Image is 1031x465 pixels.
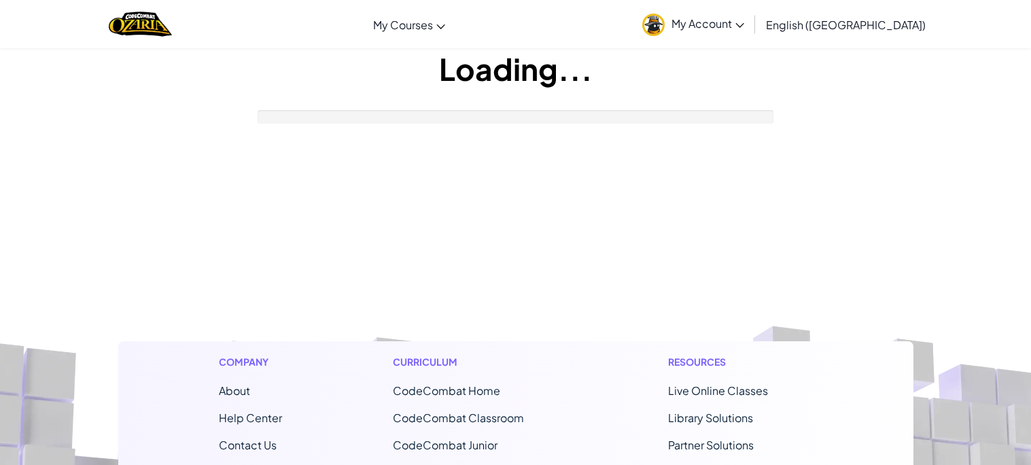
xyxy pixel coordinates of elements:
h1: Curriculum [393,355,557,369]
a: Ozaria by CodeCombat logo [109,10,172,38]
span: English ([GEOGRAPHIC_DATA]) [766,18,926,32]
a: Library Solutions [668,411,753,425]
a: English ([GEOGRAPHIC_DATA]) [759,6,932,43]
a: Partner Solutions [668,438,754,452]
span: Contact Us [219,438,277,452]
a: About [219,383,250,398]
span: CodeCombat Home [393,383,500,398]
span: My Courses [373,18,433,32]
a: My Courses [366,6,452,43]
span: My Account [671,16,744,31]
a: Help Center [219,411,282,425]
a: CodeCombat Junior [393,438,497,452]
a: Live Online Classes [668,383,768,398]
h1: Company [219,355,282,369]
img: Home [109,10,172,38]
h1: Resources [668,355,813,369]
img: avatar [642,14,665,36]
a: CodeCombat Classroom [393,411,524,425]
a: My Account [635,3,751,46]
